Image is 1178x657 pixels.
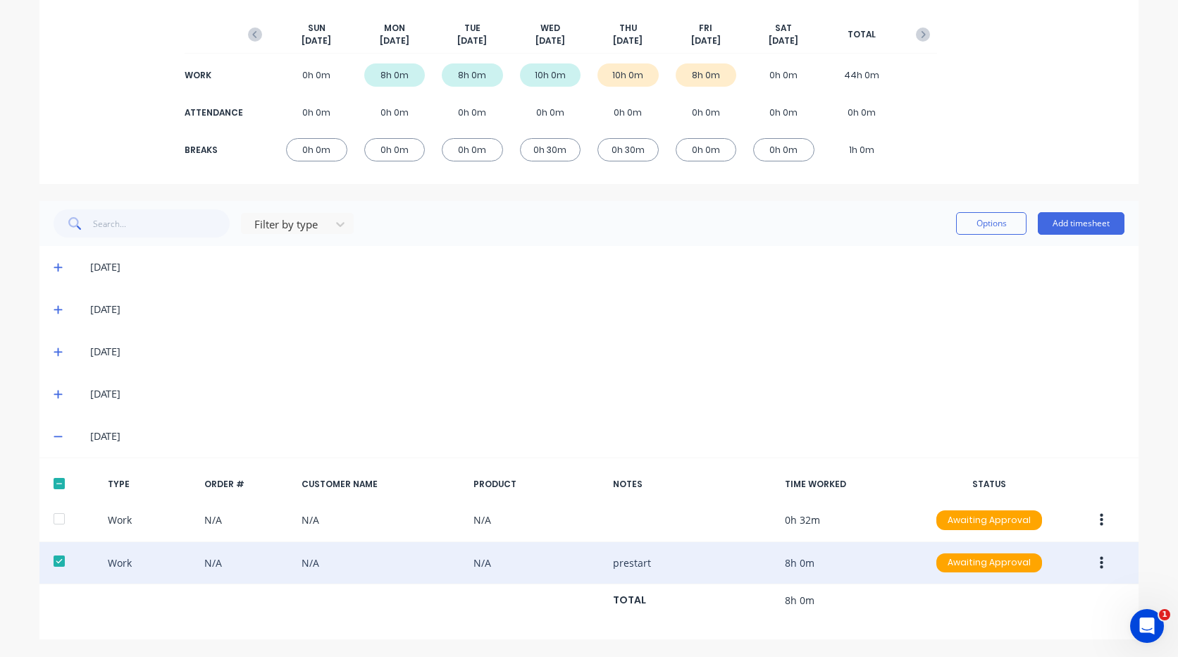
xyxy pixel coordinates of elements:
[613,35,643,47] span: [DATE]
[286,63,347,87] div: 0h 0m
[380,35,409,47] span: [DATE]
[597,101,659,124] div: 0h 0m
[831,63,893,87] div: 44h 0m
[535,35,565,47] span: [DATE]
[848,28,876,41] span: TOTAL
[308,22,325,35] span: SUN
[769,35,798,47] span: [DATE]
[442,63,503,87] div: 8h 0m
[597,63,659,87] div: 10h 0m
[936,553,1042,573] div: Awaiting Approval
[520,101,581,124] div: 0h 0m
[676,138,737,161] div: 0h 0m
[520,63,581,87] div: 10h 0m
[204,478,290,491] div: ORDER #
[691,35,721,47] span: [DATE]
[699,22,712,35] span: FRI
[90,259,1124,275] div: [DATE]
[1159,609,1170,620] span: 1
[442,101,503,124] div: 0h 0m
[473,478,602,491] div: PRODUCT
[90,302,1124,317] div: [DATE]
[442,138,503,161] div: 0h 0m
[90,344,1124,360] div: [DATE]
[90,386,1124,402] div: [DATE]
[831,138,893,161] div: 1h 0m
[520,138,581,161] div: 0h 30m
[93,209,230,238] input: Search...
[364,138,426,161] div: 0h 0m
[302,35,331,47] span: [DATE]
[753,138,814,161] div: 0h 0m
[364,63,426,87] div: 8h 0m
[936,510,1042,530] div: Awaiting Approval
[286,138,347,161] div: 0h 0m
[286,101,347,124] div: 0h 0m
[753,101,814,124] div: 0h 0m
[785,478,913,491] div: TIME WORKED
[1130,609,1164,643] iframe: Intercom live chat
[619,22,637,35] span: THU
[185,69,241,82] div: WORK
[185,144,241,156] div: BREAKS
[90,429,1124,444] div: [DATE]
[108,478,194,491] div: TYPE
[775,22,792,35] span: SAT
[597,138,659,161] div: 0h 30m
[676,101,737,124] div: 0h 0m
[540,22,560,35] span: WED
[613,478,774,491] div: NOTES
[364,101,426,124] div: 0h 0m
[753,63,814,87] div: 0h 0m
[1038,212,1124,235] button: Add timesheet
[676,63,737,87] div: 8h 0m
[925,478,1053,491] div: STATUS
[831,101,893,124] div: 0h 0m
[956,212,1027,235] button: Options
[464,22,480,35] span: TUE
[384,22,405,35] span: MON
[302,478,462,491] div: CUSTOMER NAME
[185,106,241,119] div: ATTENDANCE
[457,35,487,47] span: [DATE]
